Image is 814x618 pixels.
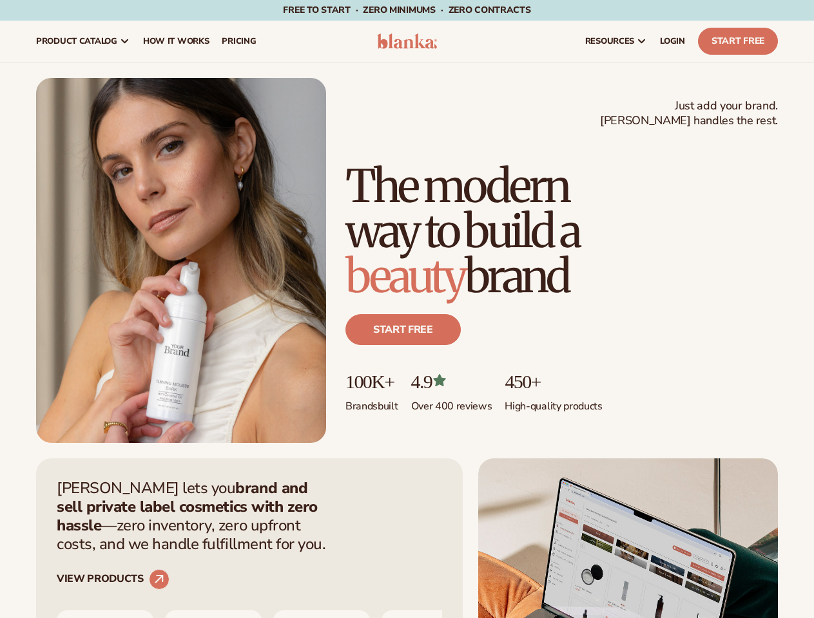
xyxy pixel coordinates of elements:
[137,21,216,62] a: How It Works
[345,248,465,304] span: beauty
[505,392,602,413] p: High-quality products
[377,33,438,49] img: logo
[345,371,398,392] p: 100K+
[36,36,117,46] span: product catalog
[57,569,170,590] a: VIEW PRODUCTS
[222,36,256,46] span: pricing
[345,392,398,413] p: Brands built
[57,478,318,536] strong: brand and sell private label cosmetics with zero hassle
[215,21,262,62] a: pricing
[345,314,461,345] a: Start free
[283,4,530,16] span: Free to start · ZERO minimums · ZERO contracts
[505,371,602,392] p: 450+
[698,28,778,55] a: Start Free
[579,21,654,62] a: resources
[36,78,326,443] img: Female holding tanning mousse.
[411,371,492,392] p: 4.9
[654,21,692,62] a: LOGIN
[345,164,778,299] h1: The modern way to build a brand
[411,392,492,413] p: Over 400 reviews
[600,98,778,129] span: Just add your brand. [PERSON_NAME] handles the rest.
[660,36,685,46] span: LOGIN
[143,36,209,46] span: How It Works
[30,21,137,62] a: product catalog
[57,479,334,553] p: [PERSON_NAME] lets you —zero inventory, zero upfront costs, and we handle fulfillment for you.
[585,36,634,46] span: resources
